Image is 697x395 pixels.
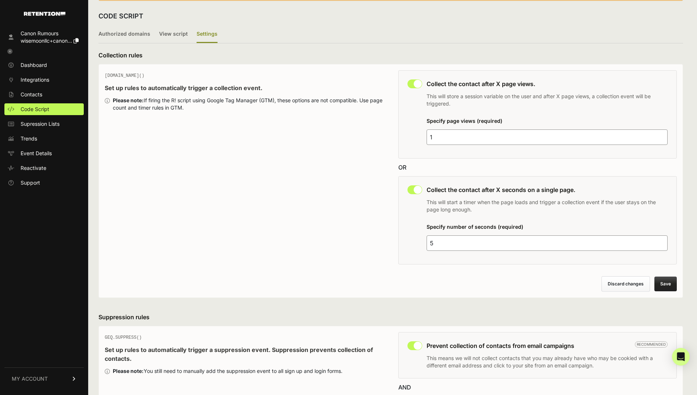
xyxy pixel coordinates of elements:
label: Settings [197,26,218,43]
h3: Collect the contact after X seconds on a single page. [427,185,668,194]
label: Authorized domains [98,26,150,43]
p: This will store a session variable on the user and after X page views, a collection event will be... [427,93,668,107]
span: Supression Lists [21,120,60,128]
p: This means we will not collect contacts that you may already have who may be cookied with a diffe... [427,355,668,369]
a: Reactivate [4,162,84,174]
label: Specify number of seconds (required) [427,224,523,230]
span: GEQ.SUPPRESS() [105,335,142,340]
span: Support [21,179,40,186]
a: Event Details [4,147,84,159]
span: MY ACCOUNT [12,375,48,382]
img: Retention.com [24,12,65,16]
strong: Please note: [113,368,144,374]
span: Event Details [21,150,52,157]
a: Canon Rumours wisemoonllc+canon... [4,28,84,47]
label: Specify page views (required) [427,118,502,124]
span: Dashboard [21,61,47,69]
span: Trends [21,135,37,142]
div: Canon Rumours [21,30,79,37]
a: Code Script [4,103,84,115]
input: 25 [427,235,668,251]
a: MY ACCOUNT [4,367,84,390]
a: Supression Lists [4,118,84,130]
h2: CODE SCRIPT [98,11,143,21]
span: Code Script [21,106,49,113]
h3: Collection rules [98,51,683,60]
span: Recommended [635,341,668,348]
strong: Set up rules to automatically trigger a suppression event. Suppression prevents collection of con... [105,346,373,362]
div: Open Intercom Messenger [672,348,690,366]
a: Integrations [4,74,84,86]
strong: Set up rules to automatically trigger a collection event. [105,84,262,92]
label: View script [159,26,188,43]
button: Save [654,277,677,291]
div: OR [398,163,677,172]
div: You still need to manually add the suppression event to all sign up and login forms. [113,367,342,375]
a: Contacts [4,89,84,100]
h3: Suppression rules [98,313,683,321]
h3: Prevent collection of contacts from email campaigns [427,341,668,350]
span: wisemoonllc+canon... [21,38,72,44]
strong: Please note: [113,97,144,103]
a: Support [4,177,84,189]
input: 4 [427,129,668,145]
span: Integrations [21,76,49,83]
div: AND [398,383,677,392]
div: If firing the R! script using Google Tag Manager (GTM), these options are not compatible. Use pag... [113,97,384,111]
a: Trends [4,133,84,145]
span: [DOMAIN_NAME]() [105,73,144,78]
span: Contacts [21,91,42,98]
span: Reactivate [21,164,46,172]
button: Discard changes [601,276,650,292]
a: Dashboard [4,59,84,71]
p: This will start a timer when the page loads and trigger a collection event if the user stays on t... [427,199,668,213]
h3: Collect the contact after X page views. [427,79,668,88]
